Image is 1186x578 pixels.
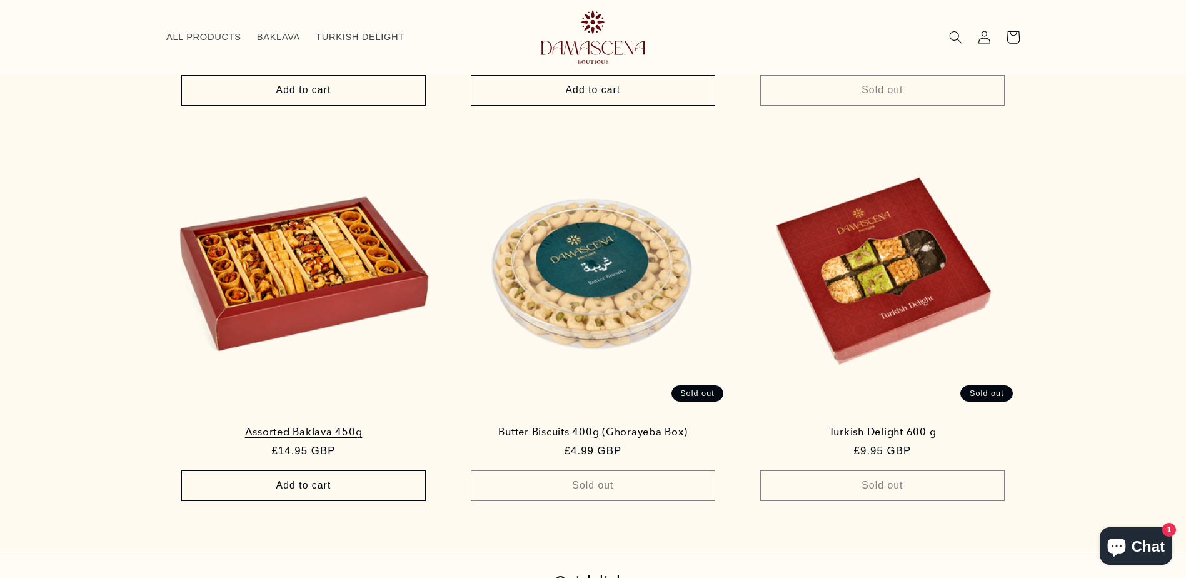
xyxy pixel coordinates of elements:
[181,75,426,106] button: Add to cart
[471,470,715,501] button: Sold out
[158,23,249,51] a: ALL PRODUCTS
[316,31,405,43] span: TURKISH DELIGHT
[308,23,413,51] a: TURKISH DELIGHT
[541,10,645,64] img: Damascena Boutique
[166,31,241,43] span: ALL PRODUCTS
[471,75,715,106] button: Add to cart
[760,75,1005,106] button: Sold out
[257,31,300,43] span: BAKLAVA
[758,426,1007,439] a: Turkish Delight 600 g
[469,426,717,439] a: Butter Biscuits 400g (Ghorayeba Box)
[760,470,1005,501] button: Sold out
[179,426,428,439] a: Assorted Baklava 450g
[249,23,308,51] a: BAKLAVA
[181,470,426,501] button: Add to cart
[941,23,970,51] summary: Search
[520,5,667,69] a: Damascena Boutique
[1096,527,1176,568] inbox-online-store-chat: Shopify online store chat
